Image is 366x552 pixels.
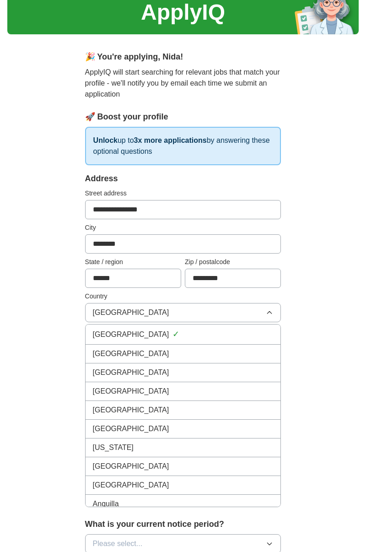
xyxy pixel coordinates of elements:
[93,442,134,453] span: [US_STATE]
[93,348,169,359] span: [GEOGRAPHIC_DATA]
[93,329,169,340] span: [GEOGRAPHIC_DATA]
[85,111,281,123] div: 🚀 Boost your profile
[85,173,281,185] div: Address
[93,367,169,378] span: [GEOGRAPHIC_DATA]
[93,498,119,509] span: Anguilla
[93,405,169,416] span: [GEOGRAPHIC_DATA]
[93,461,169,472] span: [GEOGRAPHIC_DATA]
[185,257,281,267] label: Zip / postalcode
[93,538,143,549] span: Please select...
[85,189,281,198] label: Street address
[85,127,281,165] p: up to by answering these optional questions
[93,307,169,318] span: [GEOGRAPHIC_DATA]
[85,303,281,322] button: [GEOGRAPHIC_DATA]
[172,328,179,341] span: ✓
[93,480,169,491] span: [GEOGRAPHIC_DATA]
[93,423,169,434] span: [GEOGRAPHIC_DATA]
[85,292,281,301] label: Country
[85,257,181,267] label: State / region
[85,518,281,530] label: What is your current notice period?
[85,67,281,100] p: ApplyIQ will start searching for relevant jobs that match your profile - we'll notify you by emai...
[85,223,281,233] label: City
[134,136,207,144] strong: 3x more applications
[93,136,118,144] strong: Unlock
[85,51,281,63] div: 🎉 You're applying , Nida !
[93,386,169,397] span: [GEOGRAPHIC_DATA]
